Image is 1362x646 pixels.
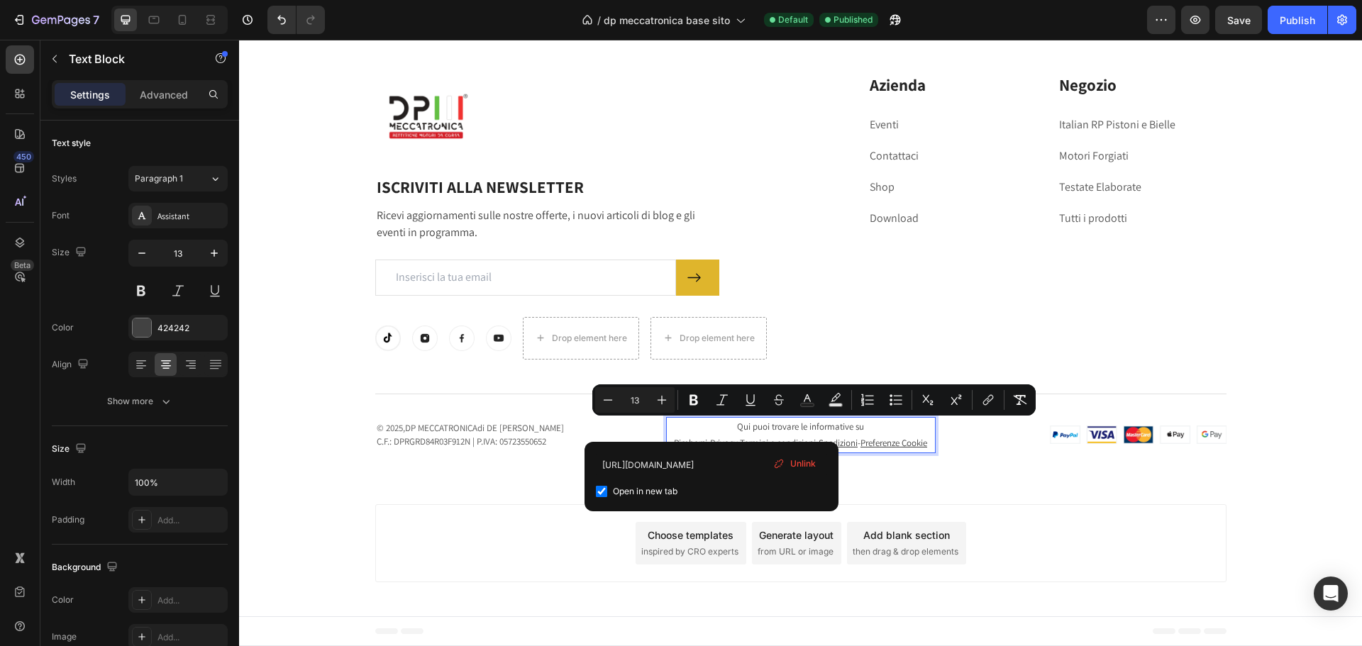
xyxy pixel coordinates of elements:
[52,321,74,334] div: Color
[820,108,890,123] a: Motori Forgiati
[247,286,272,311] a: Image Title
[166,382,238,394] a: DP MECCATRONICA
[820,140,902,155] a: Testate Elaborate
[501,397,577,409] u: Termini e condizioni
[52,137,91,150] div: Text style
[629,34,798,58] h2: Azienda
[247,286,272,311] img: Alt Image
[621,397,688,409] u: Preferenze Cookie
[52,558,121,577] div: Background
[135,172,183,185] span: Paragraph 1
[1227,14,1251,26] span: Save
[624,488,711,503] div: Add blank section
[157,210,224,223] div: Assistant
[313,293,388,304] div: Drop element here
[138,396,307,408] a: C.F.: DPRGRD84R03F912N | P.IVA: 05723550652
[409,488,494,503] div: Choose templates
[810,386,987,405] img: Alt Image
[129,469,227,495] input: Auto
[138,382,404,409] p: © 2025, di DE [PERSON_NAME]
[790,457,816,470] span: Unlink
[157,514,224,527] div: Add...
[1268,6,1327,34] button: Publish
[596,453,827,476] input: Paste link here
[614,506,719,518] span: then drag & drop elements
[107,394,173,408] div: Show more
[631,140,655,155] a: Shop
[52,172,77,185] div: Styles
[13,151,34,162] div: 450
[52,440,89,459] div: Size
[580,397,619,409] u: Spedizioni
[471,397,499,409] u: Privacy
[52,209,70,222] div: Font
[52,389,228,414] button: Show more
[1280,13,1315,28] div: Publish
[402,506,499,518] span: inspired by CRO experts
[157,594,224,607] div: Add...
[52,243,89,262] div: Size
[820,171,888,186] a: Tutti i prodotti
[6,6,106,34] button: 7
[52,355,92,374] div: Align
[441,293,516,304] div: Drop element here
[11,260,34,271] div: Beta
[778,13,808,26] span: Default
[435,397,688,409] a: Rimborsi-Privacy-Termini e condizioni-Spedizioni-Preferenze Cookie
[1215,6,1262,34] button: Save
[520,488,594,503] div: Generate layout
[136,380,406,411] div: Rich Text Editor. Editing area: main
[52,594,74,606] div: Color
[631,108,680,123] a: Contattaci
[93,11,99,28] p: 7
[128,166,228,191] button: Paragraph 1
[1314,577,1348,611] div: Open Intercom Messenger
[820,77,936,92] a: Italian RP Pistoni e Bielle
[819,34,987,58] h2: Negozio
[70,87,110,102] p: Settings
[435,397,468,409] u: Rimborsi
[52,630,77,643] div: Image
[157,631,224,644] div: Add...
[69,50,189,67] p: Text Block
[592,384,1036,416] div: Editor contextual toolbar
[157,322,224,335] div: 424242
[613,483,677,500] span: Open in new tab
[528,457,595,472] span: Add section
[52,476,75,489] div: Width
[140,87,188,102] p: Advanced
[834,13,873,26] span: Published
[631,77,660,92] a: Eventi
[428,379,695,395] p: Qui puoi trovare le informative su
[267,6,325,34] div: Undo/Redo
[52,513,84,526] div: Padding
[519,506,594,518] span: from URL or image
[597,13,601,28] span: /
[631,171,680,186] a: Download
[427,377,697,413] div: Rich Text Editor. Editing area: main
[239,40,1362,646] iframe: Design area
[604,13,730,28] span: dp meccatronica base sito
